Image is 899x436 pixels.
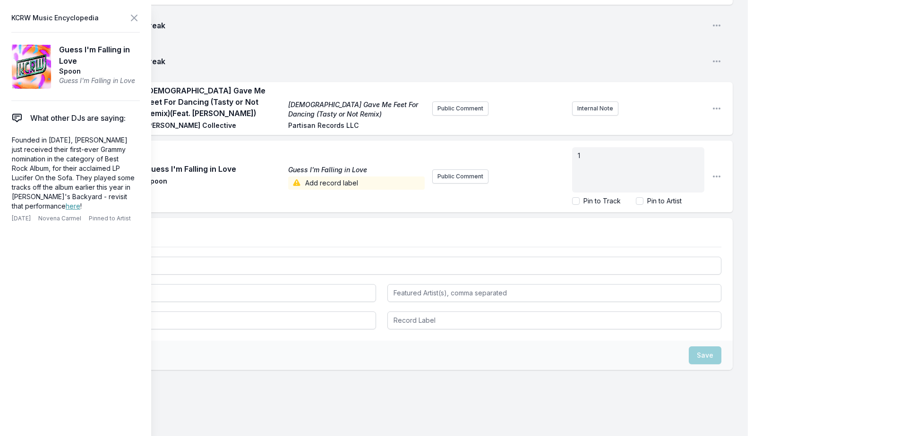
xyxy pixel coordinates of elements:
[689,346,721,364] button: Save
[146,85,283,119] span: [DEMOGRAPHIC_DATA] Gave Me Feet For Dancing (Tasty or Not Remix) (Feat. [PERSON_NAME])
[712,172,721,181] button: Open playlist item options
[387,284,722,302] input: Featured Artist(s), comma separated
[572,101,618,116] button: Internal Note
[11,44,51,89] img: Guess I'm Falling in Love
[146,176,283,190] span: Spoon
[712,57,721,66] button: Open playlist item options
[42,311,376,329] input: Album Title
[144,20,704,31] span: Break
[11,11,99,25] span: KCRW Music Encyclopedia
[12,135,136,211] p: Founded in [DATE], [PERSON_NAME] just received their first-ever Grammy nomination in the category...
[59,44,140,67] span: Guess I'm Falling in Love
[59,67,140,76] span: Spoon
[712,21,721,30] button: Open playlist item options
[712,104,721,113] button: Open playlist item options
[38,215,81,222] span: Novena Carmel
[59,76,140,85] span: Guess I'm Falling in Love
[146,121,283,132] span: [PERSON_NAME] Collective
[387,311,722,329] input: Record Label
[432,101,488,116] button: Public Comment
[288,176,425,190] span: Add record label
[144,56,704,67] span: Break
[146,163,283,175] span: Guess I'm Falling in Love
[66,202,80,210] a: here
[89,215,131,222] span: Pinned to Artist
[583,196,621,206] label: Pin to Track
[12,215,31,222] span: [DATE]
[288,100,425,119] span: [DEMOGRAPHIC_DATA] Gave Me Feet For Dancing (Tasty or Not Remix)
[578,151,580,159] span: 1
[647,196,682,206] label: Pin to Artist
[30,112,126,124] span: What other DJs are saying:
[288,121,425,132] span: Partisan Records LLC
[288,165,425,175] span: Guess I'm Falling in Love
[42,257,721,275] input: Track Title
[42,284,376,302] input: Artist
[432,169,488,184] button: Public Comment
